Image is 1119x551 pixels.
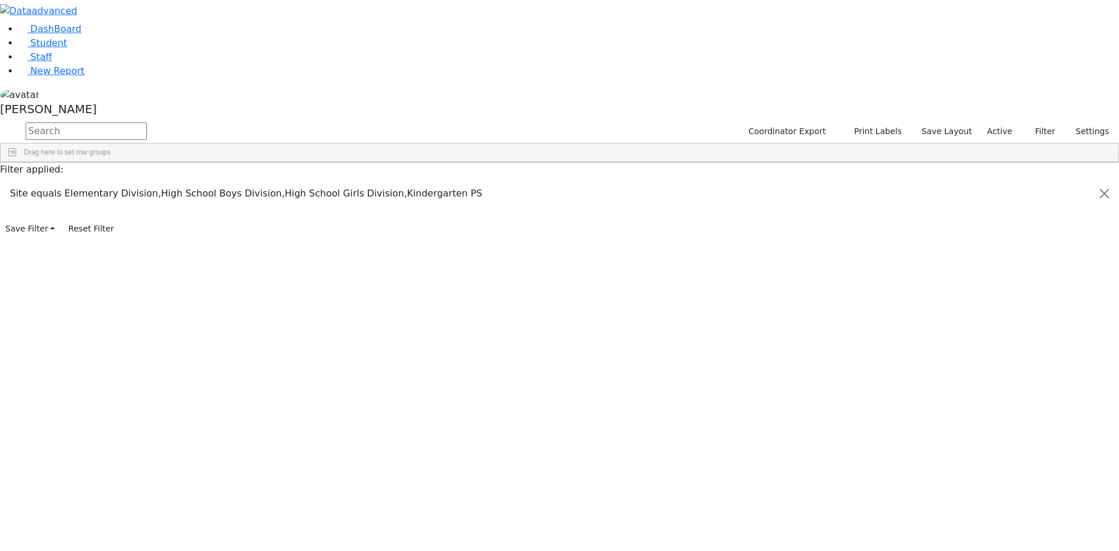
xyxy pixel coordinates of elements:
[19,65,85,76] a: New Report
[916,122,977,141] button: Save Layout
[1090,177,1118,210] button: Close
[30,37,67,48] span: Student
[1020,122,1061,141] button: Filter
[30,23,82,34] span: DashBoard
[30,51,52,62] span: Staff
[30,65,85,76] span: New Report
[26,122,147,140] input: Search
[24,148,111,156] span: Drag here to set row groups
[63,220,119,238] button: Reset Filter
[982,122,1018,141] label: Active
[19,37,67,48] a: Student
[19,23,82,34] a: DashBoard
[741,122,831,141] button: Coordinator Export
[19,51,52,62] a: Staff
[840,122,907,141] button: Print Labels
[1061,122,1114,141] button: Settings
